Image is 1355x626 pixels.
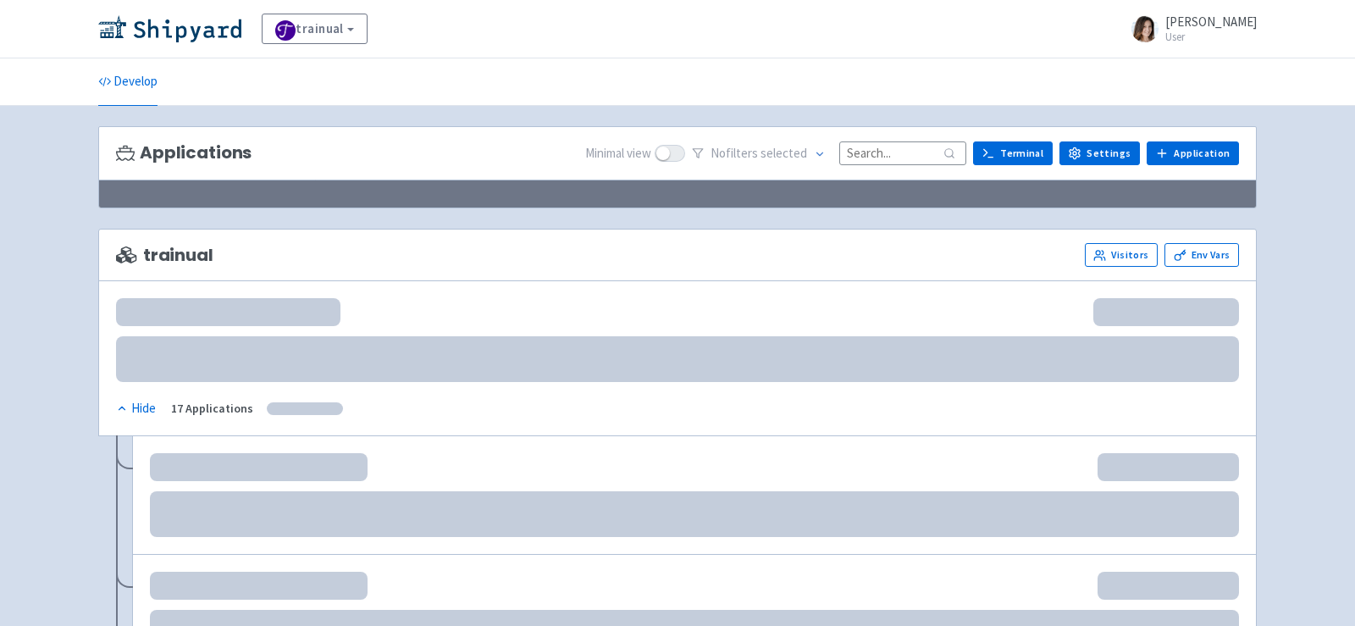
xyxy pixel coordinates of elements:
[116,399,158,418] button: Hide
[1165,31,1257,42] small: User
[98,15,241,42] img: Shipyard logo
[585,144,651,163] span: Minimal view
[711,144,807,163] span: No filter s
[1059,141,1140,165] a: Settings
[116,143,252,163] h3: Applications
[760,145,807,161] span: selected
[171,399,253,418] div: 17 Applications
[1165,14,1257,30] span: [PERSON_NAME]
[1085,243,1158,267] a: Visitors
[1121,15,1257,42] a: [PERSON_NAME] User
[973,141,1053,165] a: Terminal
[1164,243,1239,267] a: Env Vars
[116,246,213,265] span: trainual
[1147,141,1239,165] a: Application
[116,399,156,418] div: Hide
[262,14,368,44] a: trainual
[839,141,966,164] input: Search...
[98,58,158,106] a: Develop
